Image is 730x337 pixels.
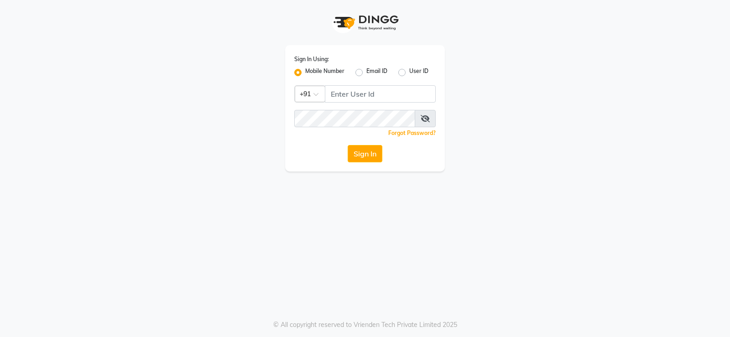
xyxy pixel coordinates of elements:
[325,85,436,103] input: Username
[294,55,329,63] label: Sign In Using:
[348,145,382,162] button: Sign In
[366,67,387,78] label: Email ID
[294,110,415,127] input: Username
[328,9,401,36] img: logo1.svg
[409,67,428,78] label: User ID
[388,130,436,136] a: Forgot Password?
[305,67,344,78] label: Mobile Number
